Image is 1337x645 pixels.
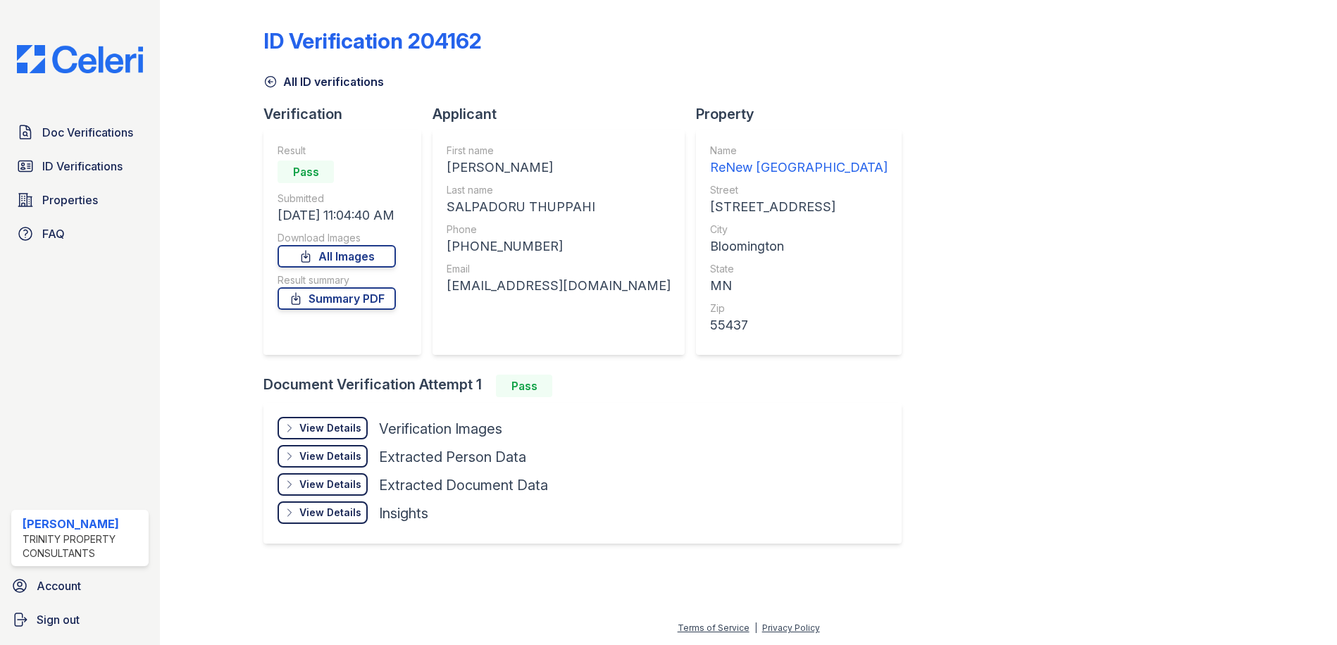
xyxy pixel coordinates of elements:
[263,73,384,90] a: All ID verifications
[299,421,361,435] div: View Details
[433,104,696,124] div: Applicant
[710,197,888,217] div: [STREET_ADDRESS]
[710,262,888,276] div: State
[37,611,80,628] span: Sign out
[278,192,396,206] div: Submitted
[447,223,671,237] div: Phone
[754,622,757,633] div: |
[6,572,154,600] a: Account
[299,477,361,491] div: View Details
[379,475,548,495] div: Extracted Document Data
[278,273,396,287] div: Result summary
[696,104,913,124] div: Property
[278,161,334,183] div: Pass
[42,225,65,242] span: FAQ
[11,118,149,146] a: Doc Verifications
[42,158,123,175] span: ID Verifications
[379,419,502,439] div: Verification Images
[6,606,154,634] a: Sign out
[11,152,149,180] a: ID Verifications
[37,577,81,594] span: Account
[710,276,888,296] div: MN
[23,532,143,561] div: Trinity Property Consultants
[11,186,149,214] a: Properties
[42,124,133,141] span: Doc Verifications
[23,515,143,532] div: [PERSON_NAME]
[42,192,98,208] span: Properties
[6,45,154,73] img: CE_Logo_Blue-a8612792a0a2168367f1c8372b55b34899dd931a85d93a1a3d3e32e68fde9ad4.png
[496,375,552,397] div: Pass
[447,237,671,256] div: [PHONE_NUMBER]
[11,220,149,248] a: FAQ
[710,144,888,158] div: Name
[710,223,888,237] div: City
[278,144,396,158] div: Result
[263,104,433,124] div: Verification
[299,449,361,463] div: View Details
[447,262,671,276] div: Email
[278,206,396,225] div: [DATE] 11:04:40 AM
[710,237,888,256] div: Bloomington
[278,231,396,245] div: Download Images
[678,622,750,633] a: Terms of Service
[447,144,671,158] div: First name
[710,158,888,177] div: ReNew [GEOGRAPHIC_DATA]
[710,301,888,315] div: Zip
[710,144,888,177] a: Name ReNew [GEOGRAPHIC_DATA]
[447,197,671,217] div: SALPADORU THUPPAHI
[447,183,671,197] div: Last name
[278,245,396,268] a: All Images
[263,375,913,397] div: Document Verification Attempt 1
[299,506,361,520] div: View Details
[762,622,820,633] a: Privacy Policy
[278,287,396,310] a: Summary PDF
[710,183,888,197] div: Street
[379,447,526,467] div: Extracted Person Data
[710,315,888,335] div: 55437
[263,28,482,54] div: ID Verification 204162
[447,158,671,177] div: [PERSON_NAME]
[379,503,428,523] div: Insights
[447,276,671,296] div: [EMAIL_ADDRESS][DOMAIN_NAME]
